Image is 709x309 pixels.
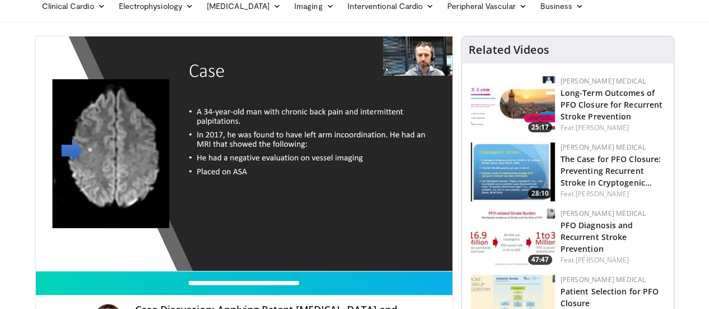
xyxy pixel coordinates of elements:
[560,123,665,133] div: Feat.
[528,122,552,132] span: 25:17
[560,275,646,284] a: [PERSON_NAME] Medical
[560,209,646,218] a: [PERSON_NAME] Medical
[471,76,555,135] img: f490beef-ff7f-4172-99d9-ce2b54246e3d.150x105_q85_crop-smart_upscale.jpg
[471,209,555,268] img: 67cc544c-97a4-4271-82bf-fec80a392f0c.150x105_q85_crop-smart_upscale.jpg
[471,76,555,135] a: 25:17
[471,142,555,201] img: de2dff99-51e3-4594-8c18-215754d66b37.150x105_q85_crop-smart_upscale.jpg
[560,220,633,254] a: PFO Diagnosis and Recurrent Stroke Prevention
[576,189,629,199] a: [PERSON_NAME]
[560,142,646,152] a: [PERSON_NAME] Medical
[560,189,665,199] div: Feat.
[471,142,555,201] a: 28:10
[469,43,549,57] h4: Related Videos
[36,36,452,271] video-js: Video Player
[560,286,659,308] a: Patient Selection for PFO Closure
[528,255,552,265] span: 47:47
[560,76,646,86] a: [PERSON_NAME] Medical
[471,209,555,268] a: 47:47
[576,123,629,132] a: [PERSON_NAME]
[560,87,663,122] a: Long-Term Outcomes of PFO Closure for Recurrent Stroke Prevention
[576,255,629,265] a: [PERSON_NAME]
[528,188,552,199] span: 28:10
[560,255,665,265] div: Feat.
[560,154,661,188] a: The Case for PFO Closure: Preventing Recurrent Stroke in Cryptogenic…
